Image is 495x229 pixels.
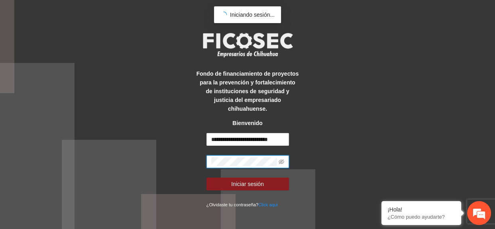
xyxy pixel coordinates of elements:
a: Click aqui [258,202,278,207]
span: Iniciando sesión... [230,12,275,18]
textarea: Escriba su mensaje y pulse “Intro” [4,148,152,176]
strong: Fondo de financiamiento de proyectos para la prevención y fortalecimiento de instituciones de seg... [196,70,299,112]
span: loading [220,12,227,18]
small: ¿Olvidaste tu contraseña? [206,202,278,207]
img: logo [198,30,297,60]
span: eye-invisible [279,159,284,164]
strong: Bienvenido [232,120,262,126]
p: ¿Cómo puedo ayudarte? [387,214,455,220]
span: Estamos en línea. [46,72,110,152]
span: Iniciar sesión [231,180,264,188]
div: ¡Hola! [387,206,455,213]
div: Minimizar ventana de chat en vivo [131,4,150,23]
div: Chatee con nosotros ahora [41,41,134,51]
button: Iniciar sesión [206,178,289,190]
